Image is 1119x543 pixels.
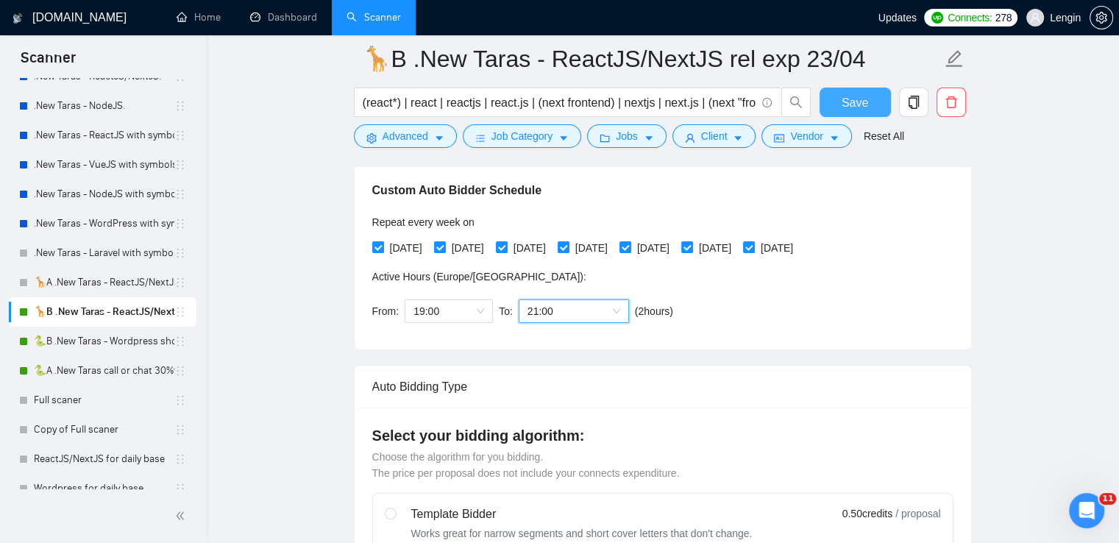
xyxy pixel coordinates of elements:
[508,240,552,256] span: [DATE]
[931,12,943,24] img: upwork-logo.png
[363,93,756,112] input: Search Freelance Jobs...
[34,474,174,503] a: Wordpress for daily base
[9,238,196,268] li: .New Taras - Laravel with symbols
[781,88,811,117] button: search
[9,150,196,180] li: .New Taras - VueJS with symbols
[945,49,964,68] span: edit
[34,268,174,297] a: 🦒A .New Taras - ReactJS/NextJS usual 23/04
[34,356,174,386] a: 🐍A .New Taras call or chat 30%view 0 reply 23/04
[842,93,868,112] span: Save
[372,216,475,228] span: Repeat every week on
[1090,12,1113,24] a: setting
[434,132,444,143] span: caret-down
[384,240,428,256] span: [DATE]
[174,394,186,406] span: holder
[9,180,196,209] li: .New Taras - NodeJS with symbols
[761,124,851,148] button: idcardVendorcaret-down
[1099,493,1116,505] span: 11
[475,132,486,143] span: bars
[820,88,891,117] button: Save
[13,7,23,30] img: logo
[9,91,196,121] li: .New Taras - NodeJS.
[499,305,513,317] span: To:
[34,209,174,238] a: .New Taras - WordPress with symbols
[174,365,186,377] span: holder
[491,128,553,144] span: Job Category
[527,300,620,322] span: 21:00
[558,132,569,143] span: caret-down
[685,132,695,143] span: user
[1069,493,1104,528] iframe: Intercom live chat
[34,386,174,415] a: Full scaner
[9,386,196,415] li: Full scaner
[372,182,542,199] h5: Custom Auto Bidder Schedule
[383,128,428,144] span: Advanced
[174,188,186,200] span: holder
[174,424,186,436] span: holder
[9,444,196,474] li: ReactJS/NextJS for daily base
[175,508,190,523] span: double-left
[644,132,654,143] span: caret-down
[864,128,904,144] a: Reset All
[755,240,799,256] span: [DATE]
[174,218,186,230] span: holder
[372,271,586,283] span: Active Hours ( Europe/[GEOGRAPHIC_DATA] ):
[34,297,174,327] a: 🦒B .New Taras - ReactJS/NextJS rel exp 23/04
[9,474,196,503] li: Wordpress for daily base
[937,96,965,109] span: delete
[587,124,667,148] button: folderJobscaret-down
[9,297,196,327] li: 🦒B .New Taras - ReactJS/NextJS rel exp 23/04
[782,96,810,109] span: search
[900,96,928,109] span: copy
[34,150,174,180] a: .New Taras - VueJS with symbols
[829,132,839,143] span: caret-down
[174,159,186,171] span: holder
[948,10,992,26] span: Connects:
[9,209,196,238] li: .New Taras - WordPress with symbols
[372,451,680,479] span: Choose the algorithm for you bidding. The price per proposal does not include your connects expen...
[34,327,174,356] a: 🐍B .New Taras - Wordpress short 23/04
[9,415,196,444] li: Copy of Full scaner
[790,128,823,144] span: Vendor
[9,121,196,150] li: .New Taras - ReactJS with symbols
[372,366,953,408] div: Auto Bidding Type
[1030,13,1040,23] span: user
[446,240,490,256] span: [DATE]
[34,180,174,209] a: .New Taras - NodeJS with symbols
[9,268,196,297] li: 🦒A .New Taras - ReactJS/NextJS usual 23/04
[372,305,399,317] span: From:
[616,128,638,144] span: Jobs
[1090,12,1112,24] span: setting
[899,88,928,117] button: copy
[9,47,88,78] span: Scanner
[174,129,186,141] span: holder
[1090,6,1113,29] button: setting
[631,240,675,256] span: [DATE]
[9,356,196,386] li: 🐍A .New Taras call or chat 30%view 0 reply 23/04
[995,10,1011,26] span: 278
[174,336,186,347] span: holder
[250,11,317,24] a: dashboardDashboard
[878,12,917,24] span: Updates
[372,425,953,446] h4: Select your bidding algorithm:
[366,132,377,143] span: setting
[895,506,940,521] span: / proposal
[174,247,186,259] span: holder
[34,238,174,268] a: .New Taras - Laravel with symbols
[937,88,966,117] button: delete
[34,415,174,444] a: Copy of Full scaner
[174,483,186,494] span: holder
[774,132,784,143] span: idcard
[34,444,174,474] a: ReactJS/NextJS for daily base
[174,453,186,465] span: holder
[762,98,772,107] span: info-circle
[411,505,753,523] div: Template Bidder
[733,132,743,143] span: caret-down
[9,327,196,356] li: 🐍B .New Taras - Wordpress short 23/04
[174,100,186,112] span: holder
[569,240,614,256] span: [DATE]
[174,306,186,318] span: holder
[413,300,484,322] span: 19:00
[362,40,942,77] input: Scanner name...
[34,91,174,121] a: .New Taras - NodeJS.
